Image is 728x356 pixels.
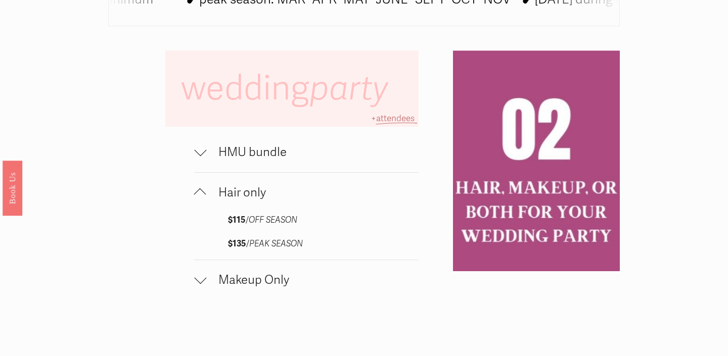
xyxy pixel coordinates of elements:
strong: $115 [228,215,246,225]
span: wedding [181,68,396,109]
em: party [309,68,388,109]
button: Hair only [194,173,419,213]
span: + [371,113,376,124]
em: OFF SEASON [249,215,297,225]
button: Makeup Only [194,260,419,300]
span: Makeup Only [206,273,419,287]
em: PEAK SEASON [249,238,303,249]
a: Book Us [3,160,22,215]
div: Hair only [194,213,419,260]
p: / [228,236,385,252]
span: Hair only [206,185,419,200]
button: HMU bundle [194,132,419,172]
span: HMU bundle [206,145,419,160]
strong: $135 [228,238,246,249]
p: / [228,213,385,228]
span: attendees [376,113,415,124]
